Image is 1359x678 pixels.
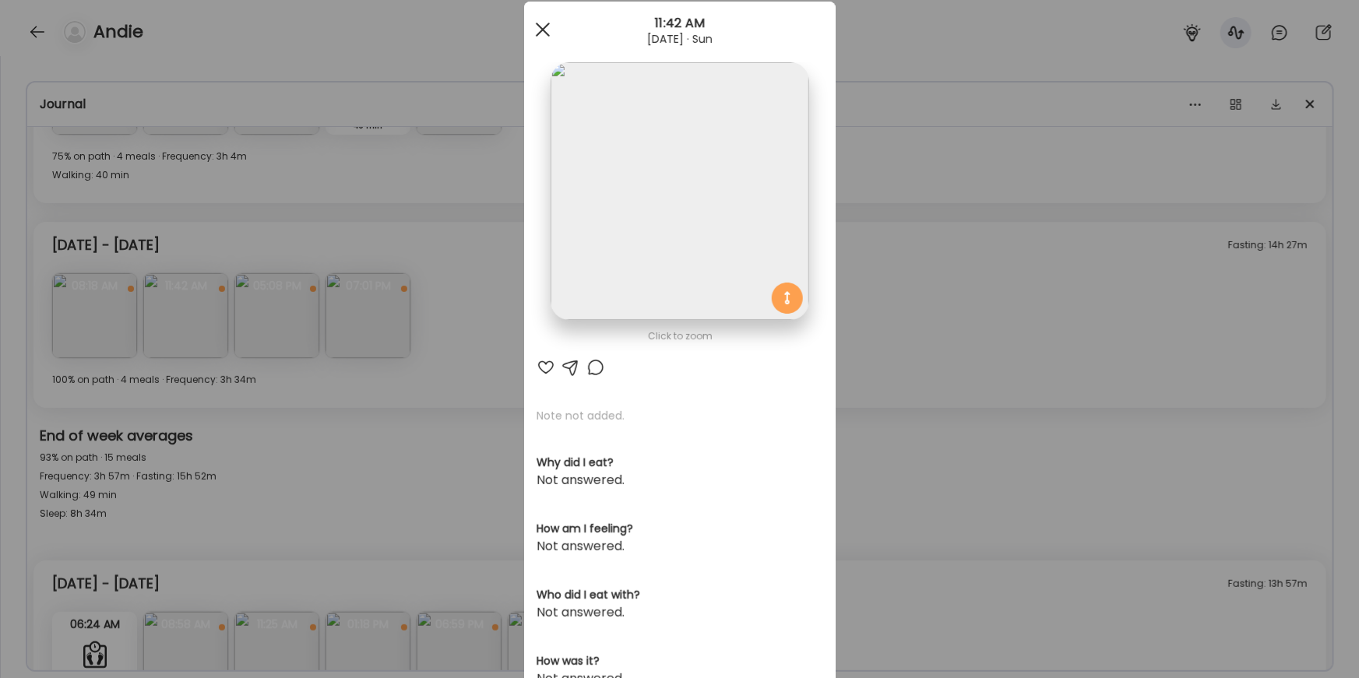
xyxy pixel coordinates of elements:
div: Not answered. [537,603,823,622]
h3: How was it? [537,653,823,669]
h3: Who did I eat with? [537,587,823,603]
div: [DATE] · Sun [524,33,836,45]
h3: Why did I eat? [537,455,823,471]
h3: How am I feeling? [537,521,823,537]
div: Click to zoom [537,327,823,346]
div: Not answered. [537,537,823,556]
p: Note not added. [537,408,823,423]
div: 11:42 AM [524,14,836,33]
img: images%2FLhXJ2XjecoUbl0IZTL6cplxnLu03%2FmoDg8tVH3qpz19LRzq69%2FgE1wTC1KO4epL58J29dG_1080 [551,62,808,320]
div: Not answered. [537,471,823,490]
